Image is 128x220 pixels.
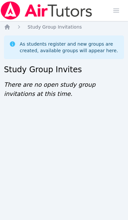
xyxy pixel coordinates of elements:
nav: Breadcrumb [4,24,124,30]
div: As students register and new groups are created, available groups will appear here. [20,41,119,54]
h2: Study Group Invites [4,64,124,75]
a: Study Group Invitations [28,24,82,30]
span: There are no open study group invitations at this time. [4,81,96,97]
